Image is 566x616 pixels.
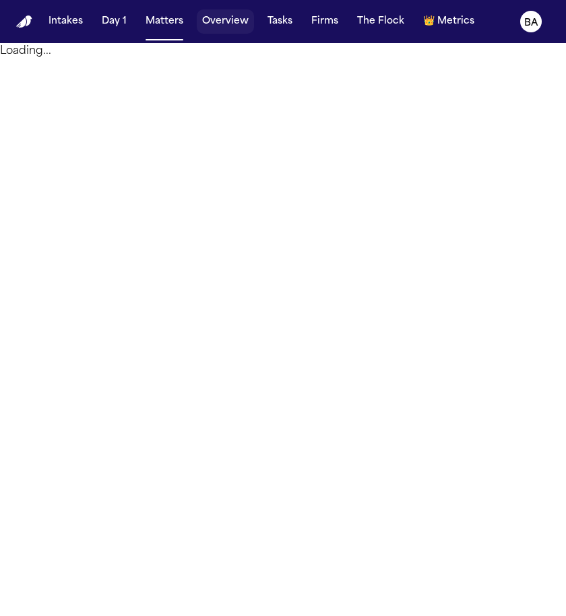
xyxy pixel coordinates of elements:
[140,9,189,34] button: Matters
[352,9,410,34] button: The Flock
[197,9,254,34] button: Overview
[16,16,32,28] a: Home
[262,9,298,34] button: Tasks
[43,9,88,34] button: Intakes
[96,9,132,34] button: Day 1
[306,9,344,34] button: Firms
[16,16,32,28] img: Finch Logo
[418,9,480,34] button: crownMetrics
